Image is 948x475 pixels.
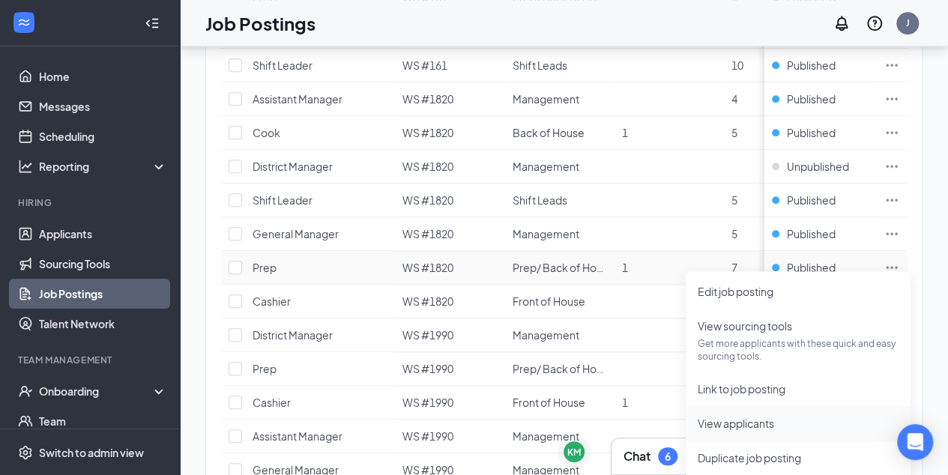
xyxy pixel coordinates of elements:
p: Get more applicants with these quick and easy sourcing tools. [698,337,899,363]
span: Shift Leader [253,193,313,207]
span: Management [512,328,579,342]
svg: QuestionInfo [866,14,884,32]
td: Shift Leads [504,49,614,82]
span: 5 [731,193,737,207]
span: Edit job posting [698,285,773,298]
div: Onboarding [39,384,154,399]
span: Management [512,160,579,173]
span: General Manager [253,227,339,240]
a: Team [39,406,167,436]
span: Published [787,91,836,106]
td: WS #1990 [395,420,504,453]
span: Front of House [512,396,585,409]
div: Switch to admin view [39,445,144,460]
div: Reporting [39,159,168,174]
td: Back of House [504,116,614,150]
span: 1 [622,396,628,409]
span: Prep [253,362,277,375]
span: Shift Leader [253,58,313,72]
td: WS #1990 [395,386,504,420]
svg: Ellipses [884,193,899,208]
span: WS #161 [402,58,447,72]
span: Published [787,125,836,140]
td: Management [504,150,614,184]
td: WS #1820 [395,82,504,116]
span: Cook [253,126,280,139]
span: WS #1990 [402,362,453,375]
td: Front of House [504,285,614,318]
span: WS #1820 [402,92,453,106]
td: WS #1820 [395,217,504,251]
svg: Ellipses [884,58,899,73]
span: WS #1820 [402,294,453,308]
td: WS #1990 [395,318,504,352]
div: Hiring [18,196,164,209]
td: Management [504,318,614,352]
span: 7 [731,261,737,274]
td: Shift Leads [504,184,614,217]
a: Scheduling [39,121,167,151]
td: Management [504,82,614,116]
span: WS #1820 [402,193,453,207]
td: WS #1820 [395,150,504,184]
td: WS #1820 [395,184,504,217]
span: Duplicate job posting [698,451,801,465]
a: Sourcing Tools [39,249,167,279]
svg: Analysis [18,159,33,174]
span: WS #1820 [402,160,453,173]
td: WS #1820 [395,285,504,318]
td: Front of House [504,386,614,420]
svg: Notifications [833,14,851,32]
span: Link to job posting [698,382,785,396]
div: Team Management [18,354,164,366]
svg: UserCheck [18,384,33,399]
span: 4 [731,92,737,106]
svg: Ellipses [884,91,899,106]
span: Back of House [512,126,584,139]
span: WS #1820 [402,261,453,274]
svg: Collapse [145,16,160,31]
span: Management [512,429,579,443]
a: Home [39,61,167,91]
td: Prep/ Back of House [504,251,614,285]
td: Prep/ Back of House [504,352,614,386]
a: Messages [39,91,167,121]
a: Job Postings [39,279,167,309]
span: 10 [731,58,743,72]
div: Open Intercom Messenger [897,424,933,460]
div: 6 [665,450,671,463]
span: Management [512,92,579,106]
span: 5 [731,126,737,139]
td: Management [504,217,614,251]
span: Cashier [253,294,291,308]
span: Prep/ Back of House [512,362,614,375]
span: View applicants [698,417,774,430]
span: Assistant Manager [253,92,342,106]
span: Prep [253,261,277,274]
span: Published [787,193,836,208]
span: Published [787,260,836,275]
h3: Chat [624,448,650,465]
span: Prep/ Back of House [512,261,614,274]
svg: Ellipses [884,125,899,140]
td: WS #1990 [395,352,504,386]
td: WS #1820 [395,116,504,150]
span: Management [512,227,579,240]
span: 1 [622,261,628,274]
span: WS #1990 [402,429,453,443]
span: Assistant Manager [253,429,342,443]
svg: WorkstreamLogo [16,15,31,30]
span: Shift Leads [512,58,567,72]
span: District Manager [253,328,333,342]
a: Talent Network [39,309,167,339]
a: Applicants [39,219,167,249]
span: WS #1820 [402,126,453,139]
span: WS #1990 [402,328,453,342]
span: Published [787,58,836,73]
span: Unpublished [787,159,849,174]
span: Front of House [512,294,585,308]
div: J [906,16,910,29]
span: View sourcing tools [698,319,792,333]
svg: Settings [18,445,33,460]
span: 1 [622,126,628,139]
